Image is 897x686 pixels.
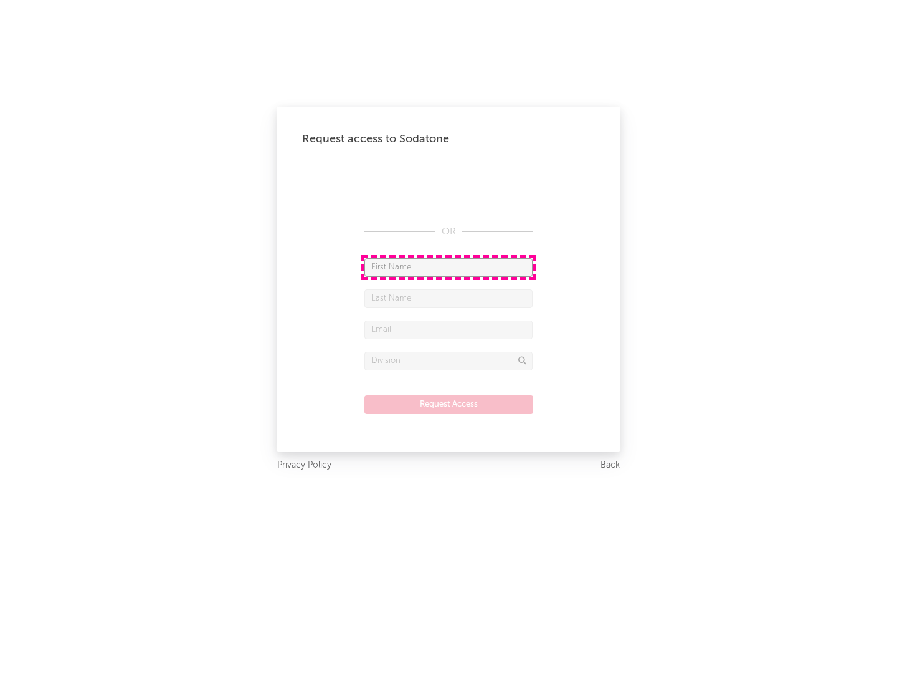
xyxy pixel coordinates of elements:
[364,395,533,414] button: Request Access
[364,352,533,370] input: Division
[364,225,533,239] div: OR
[302,132,595,147] div: Request access to Sodatone
[600,458,620,473] a: Back
[364,289,533,308] input: Last Name
[277,458,331,473] a: Privacy Policy
[364,321,533,339] input: Email
[364,258,533,277] input: First Name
